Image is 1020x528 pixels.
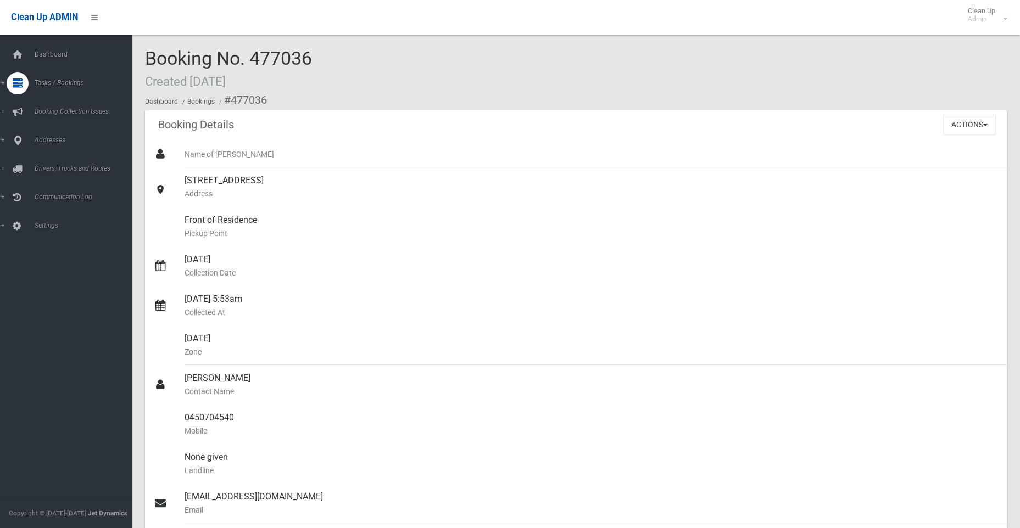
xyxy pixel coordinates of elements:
[145,114,247,136] header: Booking Details
[185,187,998,200] small: Address
[185,424,998,437] small: Mobile
[216,90,267,110] li: #477036
[968,15,995,23] small: Admin
[185,503,998,516] small: Email
[145,98,178,105] a: Dashboard
[185,405,998,444] div: 0450704540
[962,7,1006,23] span: Clean Up
[9,509,86,517] span: Copyright © [DATE]-[DATE]
[185,365,998,405] div: [PERSON_NAME]
[31,108,140,115] span: Booking Collection Issues
[185,286,998,325] div: [DATE] 5:53am
[185,167,998,207] div: [STREET_ADDRESS]
[185,227,998,240] small: Pickup Point
[185,444,998,484] div: None given
[185,325,998,365] div: [DATE]
[31,50,140,58] span: Dashboard
[31,136,140,144] span: Addresses
[185,484,998,523] div: [EMAIL_ADDRESS][DOMAIN_NAME]
[185,306,998,319] small: Collected At
[31,193,140,201] span: Communication Log
[31,165,140,172] span: Drivers, Trucks and Routes
[185,385,998,398] small: Contact Name
[185,345,998,358] small: Zone
[88,509,127,517] strong: Jet Dynamics
[943,115,996,135] button: Actions
[11,12,78,23] span: Clean Up ADMIN
[145,74,226,88] small: Created [DATE]
[185,464,998,477] small: Landline
[185,207,998,246] div: Front of Residence
[145,484,1007,523] a: [EMAIL_ADDRESS][DOMAIN_NAME]Email
[187,98,215,105] a: Bookings
[145,47,312,90] span: Booking No. 477036
[31,222,140,229] span: Settings
[185,246,998,286] div: [DATE]
[185,148,998,161] small: Name of [PERSON_NAME]
[31,79,140,87] span: Tasks / Bookings
[185,266,998,279] small: Collection Date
